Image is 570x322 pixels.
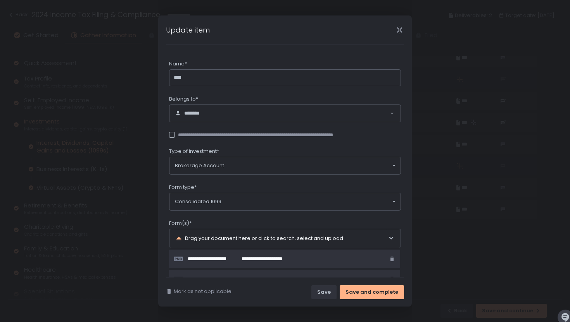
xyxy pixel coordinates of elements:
div: Save [317,289,331,296]
div: Search for option [169,157,401,174]
span: Form(s)* [169,220,192,227]
div: Close [387,26,412,34]
div: Search for option [169,105,401,122]
input: Search for option [206,110,389,117]
h1: Update item [166,25,210,35]
span: Brokerage Account [175,162,224,170]
input: Search for option [224,162,391,170]
span: Form type* [169,184,197,191]
span: Consolidated 1099 [175,198,221,206]
button: Save [311,285,337,299]
button: Save and complete [340,285,404,299]
span: Name* [169,60,187,67]
div: Search for option [169,193,401,210]
input: Search for option [221,198,391,206]
span: Mark as not applicable [174,288,231,295]
span: Type of investment* [169,148,219,155]
div: Save and complete [345,289,398,296]
button: Mark as not applicable [166,288,231,295]
span: Belongs to* [169,96,198,103]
